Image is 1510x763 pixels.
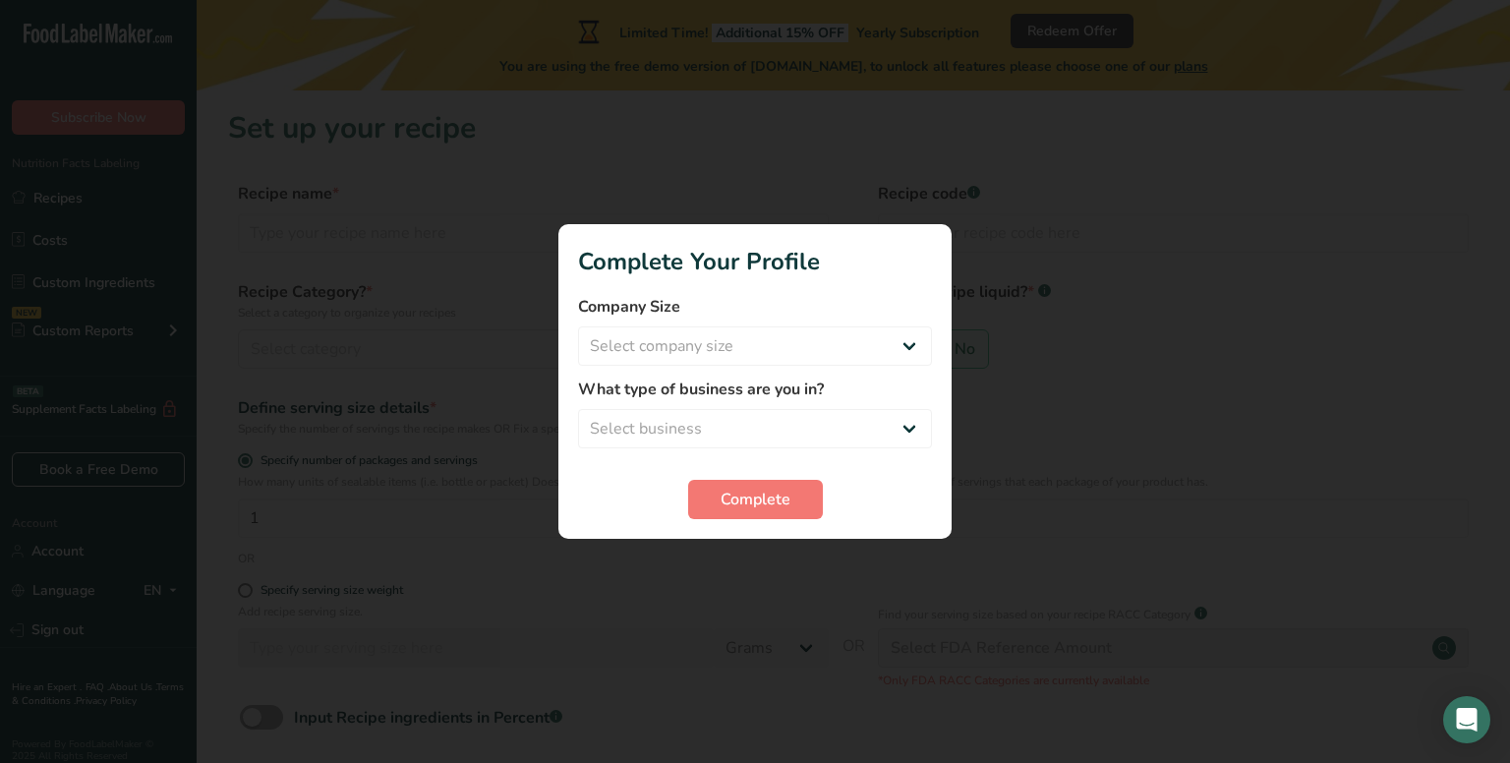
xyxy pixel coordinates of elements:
label: What type of business are you in? [578,378,932,401]
h1: Complete Your Profile [578,244,932,279]
label: Company Size [578,295,932,319]
button: Complete [688,480,823,519]
div: Open Intercom Messenger [1443,696,1490,743]
span: Complete [721,488,790,511]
